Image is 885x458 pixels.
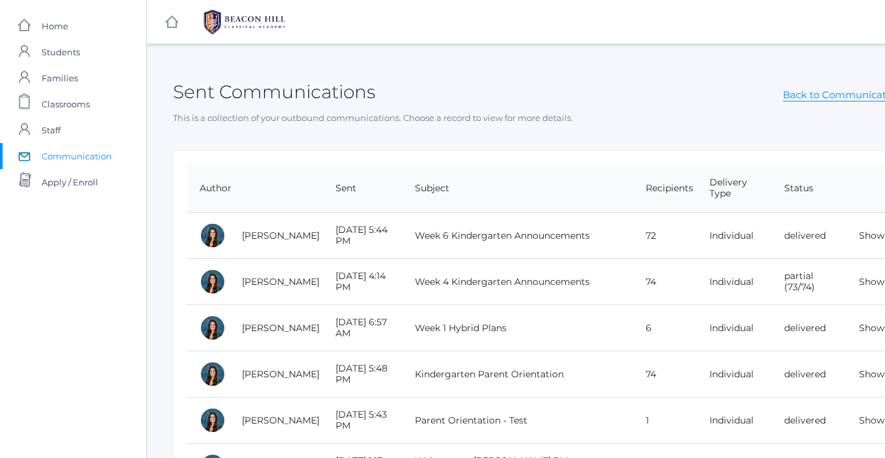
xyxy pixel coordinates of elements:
th: Sent [323,164,402,213]
td: Kindergarten Parent Orientation [402,351,633,397]
td: delivered [771,213,846,259]
td: 74 [633,351,696,397]
td: 74 [633,259,696,305]
td: Individual [696,213,771,259]
th: Author [187,164,323,213]
td: 1 [633,397,696,444]
td: delivered [771,397,846,444]
img: 1_BHCALogos-05.png [196,6,293,38]
span: Apply / Enroll [42,169,98,195]
td: Individual [696,305,771,351]
td: [DATE] 6:57 AM [323,305,402,351]
span: Classrooms [42,91,90,117]
a: [PERSON_NAME] [242,322,319,334]
td: [DATE] 5:48 PM [323,351,402,397]
span: Families [42,65,78,91]
a: [PERSON_NAME] [242,276,319,288]
td: Week 6 Kindergarten Announcements [402,213,633,259]
a: Show [859,414,884,426]
th: Subject [402,164,633,213]
td: Individual [696,259,771,305]
div: Jordyn Dewey [200,407,226,433]
td: Week 4 Kindergarten Announcements [402,259,633,305]
div: Jordyn Dewey [200,315,226,341]
th: Status [771,164,846,213]
td: partial (73/74) [771,259,846,305]
td: Individual [696,397,771,444]
span: Communication [42,143,112,169]
a: Show [859,276,884,288]
td: [DATE] 5:44 PM [323,213,402,259]
a: Show [859,368,884,380]
span: Home [42,13,68,39]
span: Students [42,39,80,65]
td: Parent Orientation - Test [402,397,633,444]
a: [PERSON_NAME] [242,414,319,426]
a: Show [859,230,884,241]
td: [DATE] 4:14 PM [323,259,402,305]
td: [DATE] 5:43 PM [323,397,402,444]
td: Individual [696,351,771,397]
a: Show [859,322,884,334]
td: 6 [633,305,696,351]
a: [PERSON_NAME] [242,230,319,241]
th: Recipients [633,164,696,213]
td: delivered [771,305,846,351]
td: Week 1 Hybrid Plans [402,305,633,351]
th: Delivery Type [696,164,771,213]
td: 72 [633,213,696,259]
div: Jordyn Dewey [200,222,226,249]
a: [PERSON_NAME] [242,368,319,380]
div: Jordyn Dewey [200,269,226,295]
div: Jordyn Dewey [200,361,226,387]
span: Staff [42,117,60,143]
h2: Sent Communications [173,82,375,102]
td: delivered [771,351,846,397]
